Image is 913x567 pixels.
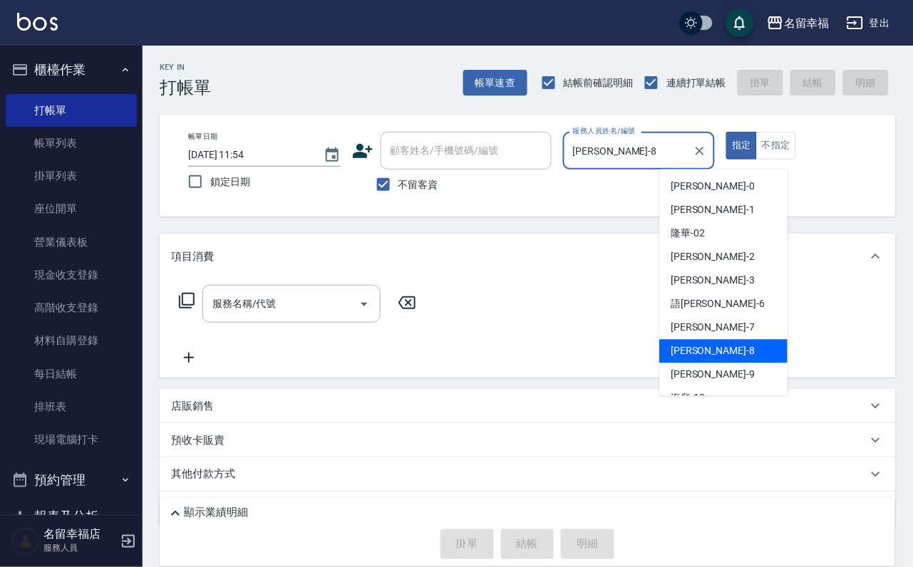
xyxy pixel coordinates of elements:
[784,14,830,32] div: 名留幸福
[671,180,755,194] span: [PERSON_NAME] -0
[6,160,137,192] a: 掛單列表
[671,344,755,359] span: [PERSON_NAME] -8
[671,274,755,288] span: [PERSON_NAME] -3
[6,499,137,536] button: 報表及分析
[6,462,137,499] button: 預約管理
[726,9,754,37] button: save
[726,132,757,160] button: 指定
[171,467,242,482] p: 其他付款方式
[6,51,137,88] button: 櫃檯作業
[690,141,710,161] button: Clear
[573,125,636,136] label: 服務人員姓名/編號
[160,423,896,457] div: 預收卡販賣
[171,399,214,414] p: 店販銷售
[671,368,755,383] span: [PERSON_NAME] -9
[6,324,137,357] a: 材料自購登錄
[353,293,376,316] button: Open
[463,70,527,96] button: 帳單速查
[761,9,835,38] button: 名留幸福
[160,234,896,279] div: 項目消費
[11,527,40,556] img: Person
[671,321,755,335] span: [PERSON_NAME] -7
[6,94,137,127] a: 打帳單
[160,457,896,491] div: 其他付款方式
[6,390,137,423] a: 排班表
[398,177,438,192] span: 不留客資
[160,78,211,98] h3: 打帳單
[171,249,214,264] p: 項目消費
[6,291,137,324] a: 高階收支登錄
[188,131,218,142] label: 帳單日期
[756,132,796,160] button: 不指定
[6,259,137,291] a: 現金收支登錄
[6,192,137,225] a: 座位開單
[6,127,137,160] a: 帳單列表
[160,491,896,526] div: 備註及來源
[6,226,137,259] a: 營業儀表板
[171,433,225,448] p: 預收卡販賣
[184,506,248,521] p: 顯示業績明細
[671,250,755,265] span: [PERSON_NAME] -2
[6,358,137,390] a: 每日結帳
[43,528,116,542] h5: 名留幸福店
[6,423,137,456] a: 現場電腦打卡
[671,297,765,312] span: 語[PERSON_NAME] -6
[841,10,896,36] button: 登出
[17,13,58,31] img: Logo
[671,227,705,241] span: 隆華 -02
[188,143,309,167] input: YYYY/MM/DD hh:mm
[564,76,634,90] span: 結帳前確認明細
[43,542,116,555] p: 服務人員
[666,76,726,90] span: 連續打單結帳
[160,63,211,72] h2: Key In
[210,175,250,189] span: 鎖定日期
[160,389,896,423] div: 店販銷售
[671,391,705,406] span: 海龜 -10
[671,203,755,218] span: [PERSON_NAME] -1
[315,138,349,172] button: Choose date, selected date is 2025-08-14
